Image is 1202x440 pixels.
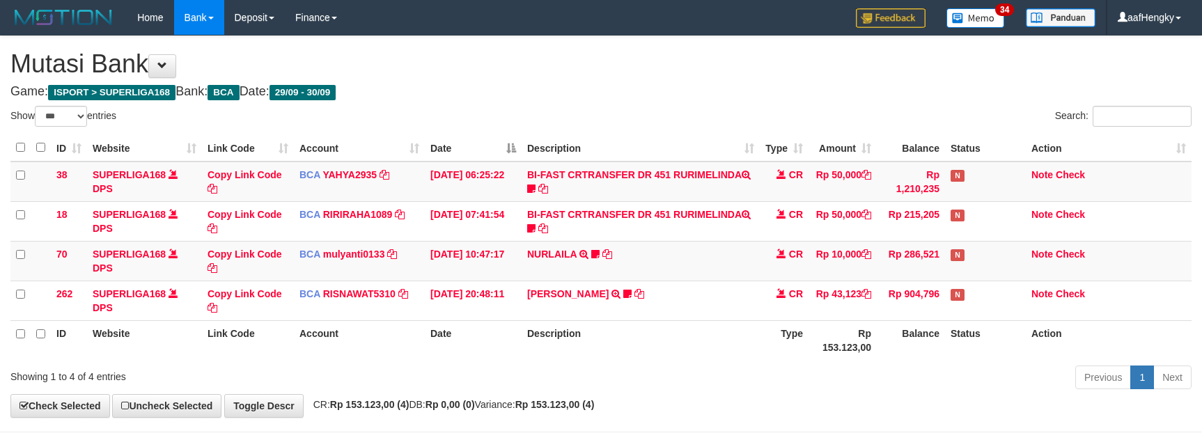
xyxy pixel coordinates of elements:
[945,134,1026,162] th: Status
[87,281,202,320] td: DPS
[299,288,320,299] span: BCA
[87,201,202,241] td: DPS
[425,162,522,202] td: [DATE] 06:25:22
[398,288,408,299] a: Copy RISNAWAT5310 to clipboard
[1056,288,1085,299] a: Check
[522,134,760,162] th: Description: activate to sort column ascending
[208,209,282,234] a: Copy Link Code
[809,241,877,281] td: Rp 10,000
[995,3,1014,16] span: 34
[306,399,595,410] span: CR: DB: Variance:
[87,320,202,360] th: Website
[522,201,760,241] td: BI-FAST CRTRANSFER DR 451 RURIMELINDA
[1075,366,1131,389] a: Previous
[1026,134,1192,162] th: Action: activate to sort column ascending
[322,169,377,180] a: YAHYA2935
[1056,209,1085,220] a: Check
[208,249,282,274] a: Copy Link Code
[51,134,87,162] th: ID: activate to sort column ascending
[1055,106,1192,127] label: Search:
[93,209,166,220] a: SUPERLIGA168
[208,288,282,313] a: Copy Link Code
[10,50,1192,78] h1: Mutasi Bank
[93,169,166,180] a: SUPERLIGA168
[425,241,522,281] td: [DATE] 10:47:17
[35,106,87,127] select: Showentries
[323,209,393,220] a: RIRIRAHA1089
[294,320,425,360] th: Account
[789,209,803,220] span: CR
[946,8,1005,28] img: Button%20Memo.svg
[538,183,548,194] a: Copy BI-FAST CRTRANSFER DR 451 RURIMELINDA to clipboard
[323,249,385,260] a: mulyanti0133
[809,281,877,320] td: Rp 43,123
[809,162,877,202] td: Rp 50,000
[87,134,202,162] th: Website: activate to sort column ascending
[527,249,577,260] a: NURLAILA
[1031,169,1053,180] a: Note
[425,281,522,320] td: [DATE] 20:48:11
[1093,106,1192,127] input: Search:
[515,399,595,410] strong: Rp 153.123,00 (4)
[224,394,304,418] a: Toggle Descr
[809,320,877,360] th: Rp 153.123,00
[425,320,522,360] th: Date
[323,288,396,299] a: RISNAWAT5310
[56,169,68,180] span: 38
[208,85,239,100] span: BCA
[877,134,945,162] th: Balance
[380,169,389,180] a: Copy YAHYA2935 to clipboard
[951,289,965,301] span: Has Note
[208,169,282,194] a: Copy Link Code
[877,241,945,281] td: Rp 286,521
[202,134,294,162] th: Link Code: activate to sort column ascending
[809,134,877,162] th: Amount: activate to sort column ascending
[87,162,202,202] td: DPS
[1056,249,1085,260] a: Check
[112,394,221,418] a: Uncheck Selected
[10,85,1192,99] h4: Game: Bank: Date:
[395,209,405,220] a: Copy RIRIRAHA1089 to clipboard
[861,169,871,180] a: Copy Rp 50,000 to clipboard
[861,209,871,220] a: Copy Rp 50,000 to clipboard
[602,249,612,260] a: Copy NURLAILA to clipboard
[1056,169,1085,180] a: Check
[56,288,72,299] span: 262
[294,134,425,162] th: Account: activate to sort column ascending
[538,223,548,234] a: Copy BI-FAST CRTRANSFER DR 451 RURIMELINDA to clipboard
[56,209,68,220] span: 18
[522,320,760,360] th: Description
[425,201,522,241] td: [DATE] 07:41:54
[877,320,945,360] th: Balance
[1130,366,1154,389] a: 1
[945,320,1026,360] th: Status
[1026,8,1095,27] img: panduan.png
[299,169,320,180] span: BCA
[522,162,760,202] td: BI-FAST CRTRANSFER DR 451 RURIMELINDA
[877,201,945,241] td: Rp 215,205
[789,249,803,260] span: CR
[809,201,877,241] td: Rp 50,000
[1031,209,1053,220] a: Note
[330,399,409,410] strong: Rp 153.123,00 (4)
[10,394,110,418] a: Check Selected
[951,210,965,221] span: Has Note
[93,288,166,299] a: SUPERLIGA168
[789,169,803,180] span: CR
[1153,366,1192,389] a: Next
[93,249,166,260] a: SUPERLIGA168
[299,249,320,260] span: BCA
[861,249,871,260] a: Copy Rp 10,000 to clipboard
[951,249,965,261] span: Has Note
[10,106,116,127] label: Show entries
[760,320,809,360] th: Type
[527,288,609,299] a: [PERSON_NAME]
[387,249,397,260] a: Copy mulyanti0133 to clipboard
[48,85,175,100] span: ISPORT > SUPERLIGA168
[51,320,87,360] th: ID
[87,241,202,281] td: DPS
[877,281,945,320] td: Rp 904,796
[10,7,116,28] img: MOTION_logo.png
[789,288,803,299] span: CR
[1026,320,1192,360] th: Action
